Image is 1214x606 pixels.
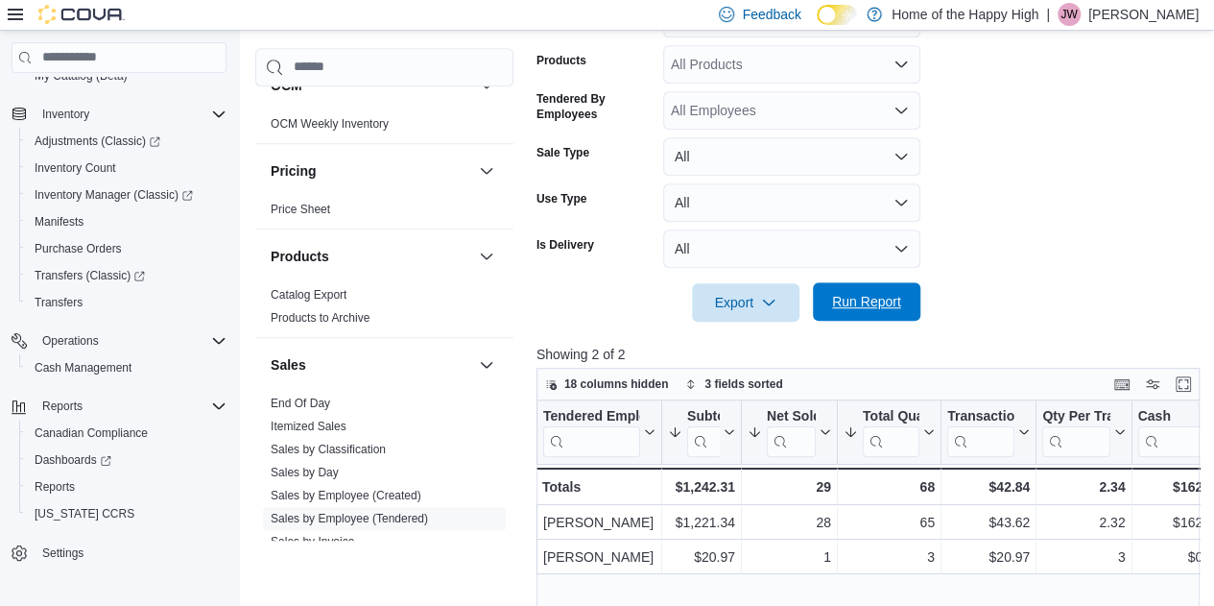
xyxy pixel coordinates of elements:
div: Jacob Williams [1058,3,1081,26]
a: Dashboards [27,448,119,472]
span: Itemized Sales [271,419,346,434]
div: 28 [748,511,831,534]
div: Net Sold [767,407,816,456]
div: 65 [844,511,935,534]
span: Reports [42,399,83,414]
div: Qty Per Transaction [1042,407,1109,456]
span: Inventory [42,107,89,122]
div: OCM [255,112,513,143]
button: Pricing [475,159,498,182]
span: Inventory [35,103,226,126]
p: Showing 2 of 2 [536,345,1206,364]
p: Home of the Happy High [892,3,1038,26]
span: Sales by Employee (Tendered) [271,511,428,526]
button: Run Report [813,282,920,321]
button: Display options [1141,373,1164,396]
a: Dashboards [19,447,234,473]
span: Canadian Compliance [27,422,226,445]
a: Sales by Invoice [271,535,354,548]
div: 1 [748,545,831,569]
a: My Catalog (Beta) [27,64,135,87]
span: Settings [35,541,226,565]
span: Export [703,283,788,322]
span: Transfers [35,295,83,310]
button: Qty Per Transaction [1042,407,1125,456]
a: Adjustments (Classic) [27,130,168,153]
div: Subtotal [687,407,720,425]
a: Inventory Manager (Classic) [19,182,234,208]
span: Reports [35,479,75,495]
button: Subtotal [668,407,735,456]
div: [PERSON_NAME] [543,545,655,569]
div: Totals [542,475,655,498]
a: Price Sheet [271,203,330,216]
button: Manifests [19,208,234,235]
button: Settings [4,539,234,567]
a: Sales by Employee (Created) [271,489,421,502]
button: Reports [19,473,234,500]
div: $1,242.31 [668,475,735,498]
span: Dashboards [27,448,226,472]
button: Operations [4,327,234,354]
div: 2.32 [1042,511,1125,534]
span: Dark Mode [817,25,818,26]
button: Open list of options [893,103,909,118]
span: Manifests [35,214,83,230]
span: Adjustments (Classic) [35,133,160,149]
button: Sales [475,353,498,376]
div: Tendered Employee [543,407,640,456]
span: Transfers [27,291,226,314]
button: Transaction Average [947,407,1030,456]
button: All [663,137,920,176]
a: OCM Weekly Inventory [271,117,389,131]
label: Is Delivery [536,237,594,253]
label: Tendered By Employees [536,91,655,122]
button: Reports [35,395,90,418]
span: Cash Management [35,360,131,376]
button: Sales [271,355,471,375]
span: Catalog Export [271,287,346,303]
button: Products [271,247,471,266]
button: Net Sold [748,407,831,456]
label: Products [536,53,586,68]
label: Sale Type [536,145,589,160]
a: Purchase Orders [27,237,130,260]
button: Inventory [35,103,97,126]
button: Open list of options [893,57,909,72]
span: 3 fields sorted [704,376,782,392]
span: Inventory Count [27,157,226,180]
a: Manifests [27,210,91,233]
img: Cova [38,5,125,24]
div: 3 [844,545,935,569]
button: Keyboard shortcuts [1110,373,1133,396]
span: Cash Management [27,356,226,379]
h3: Products [271,247,329,266]
div: $1,221.34 [668,511,735,534]
span: Reports [27,475,226,498]
button: Inventory [4,101,234,128]
span: Purchase Orders [35,241,122,256]
span: Operations [35,329,226,352]
span: Inventory Count [35,160,116,176]
div: Transaction Average [947,407,1014,456]
a: Adjustments (Classic) [19,128,234,155]
span: Washington CCRS [27,502,226,525]
span: Sales by Invoice [271,534,354,549]
button: All [663,230,920,268]
button: Cash Management [19,354,234,381]
span: My Catalog (Beta) [27,64,226,87]
div: Pricing [255,198,513,229]
a: End Of Day [271,397,330,410]
span: Sales by Day [271,465,339,480]
p: [PERSON_NAME] [1088,3,1199,26]
a: Canadian Compliance [27,422,155,445]
a: Sales by Classification [271,443,386,456]
a: Inventory Manager (Classic) [27,183,201,206]
span: Sales by Employee (Created) [271,488,421,503]
button: 18 columns hidden [537,373,677,396]
div: 29 [748,475,831,498]
span: 18 columns hidden [564,376,669,392]
button: Transfers [19,289,234,316]
a: Catalog Export [271,288,346,302]
div: Tendered Employee [543,407,640,425]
